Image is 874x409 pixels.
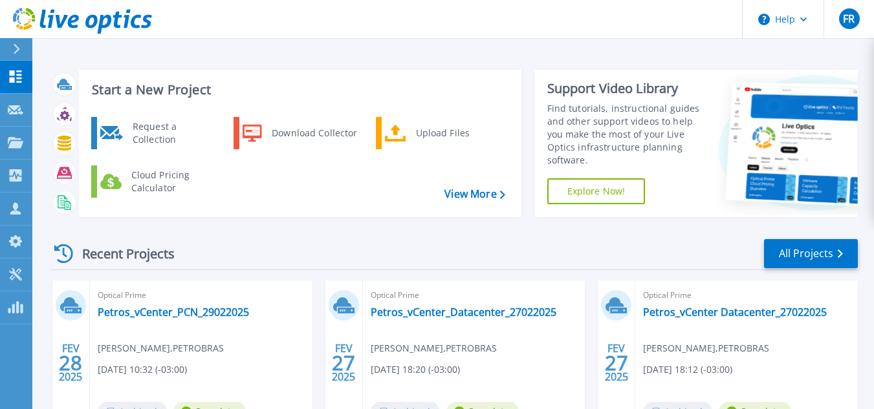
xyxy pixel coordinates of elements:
div: FEV 2025 [58,339,83,386]
div: Download Collector [265,120,363,146]
a: Petros_vCenter Datacenter_27022025 [643,306,827,319]
span: Optical Prime [98,288,305,302]
span: [PERSON_NAME] , PETROBRAS [643,341,769,355]
div: FEV 2025 [331,339,356,386]
span: 27 [332,357,355,368]
div: Find tutorials, instructional guides and other support videos to help you make the most of your L... [547,102,708,167]
a: View More [444,188,505,200]
span: Optical Prime [643,288,850,302]
span: 28 [59,357,82,368]
div: Cloud Pricing Calculator [125,169,221,194]
span: [PERSON_NAME] , PETROBRAS [98,341,224,355]
div: Support Video Library [547,80,708,97]
div: Recent Projects [50,238,192,269]
div: Request a Collection [126,120,221,146]
span: Optical Prime [371,288,578,302]
a: Request a Collection [91,117,224,149]
h3: Start a New Project [92,83,505,97]
a: Download Collector [234,117,366,149]
span: 27 [605,357,628,368]
span: FR [843,14,855,24]
a: Explore Now! [547,178,646,204]
span: [DATE] 10:32 (-03:00) [98,362,187,377]
a: Cloud Pricing Calculator [91,165,224,198]
div: FEV 2025 [604,339,629,386]
a: Petros_vCenter_PCN_29022025 [98,306,249,319]
span: [PERSON_NAME] , PETROBRAS [371,341,497,355]
span: [DATE] 18:20 (-03:00) [371,362,460,377]
span: [DATE] 18:12 (-03:00) [643,362,732,377]
a: Petros_vCenter_Datacenter_27022025 [371,306,556,319]
div: Upload Files [410,120,505,146]
a: Upload Files [376,117,508,149]
a: All Projects [764,239,858,268]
